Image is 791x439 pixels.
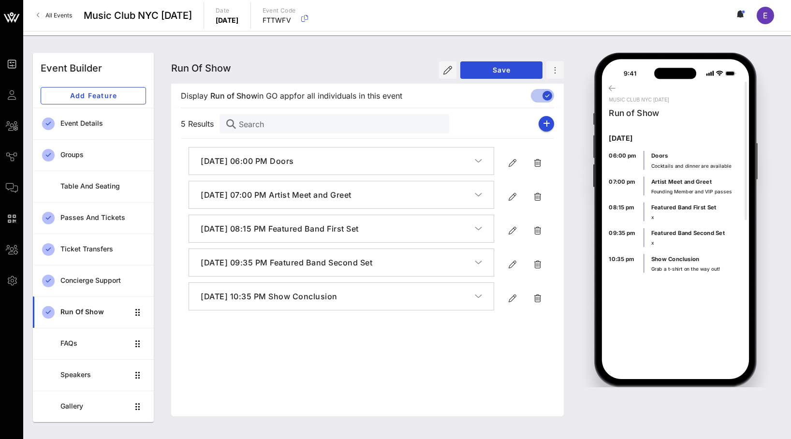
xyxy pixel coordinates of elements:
[181,118,220,130] span: 5 Results
[651,162,732,168] span: Cocktails and dinner are available
[33,202,154,234] a: Passes and Tickets
[651,254,742,263] p: Show Conclusion
[216,15,239,25] p: [DATE]
[201,155,475,167] h4: [DATE] 06:00 PM Doors
[41,61,102,75] div: Event Builder
[609,202,637,212] p: 08:15 pm
[171,62,231,74] span: Run of Show
[609,254,637,263] p: 10:35 pm
[49,91,138,100] span: Add Feature
[651,202,742,212] p: Featured Band First Set
[33,265,154,296] a: Concierge Support
[460,61,542,79] button: Save
[201,223,475,234] h4: [DATE] 08:15 PM Featured Band First Set
[60,308,129,316] div: Run of Show
[189,249,494,276] button: [DATE] 09:35 PM Featured Band Second Set
[609,151,637,161] p: 06:00 pm
[60,402,129,410] div: Gallery
[60,151,146,159] div: Groups
[651,151,742,161] p: Doors
[60,339,129,348] div: FAQs
[60,245,146,253] div: Ticket Transfers
[609,228,637,237] p: 09:35 pm
[651,214,654,220] span: x
[294,90,402,102] span: for all individuals in this event
[189,283,494,310] button: [DATE] 10:35 PM Show Conclusion
[84,8,192,23] span: Music Club NYC [DATE]
[33,391,154,422] a: Gallery
[181,90,402,102] span: Display in GO app
[651,228,742,237] p: Featured Band Second Set
[201,189,475,201] h4: [DATE] 07:00 PM Artist Meet and Greet
[189,147,494,175] button: [DATE] 06:00 PM Doors
[609,132,742,144] p: [DATE]
[210,90,257,102] span: Run of Show
[609,96,742,103] div: Music Club NYC [DATE]
[33,171,154,202] a: Table and Seating
[216,6,239,15] p: Date
[763,11,768,20] span: E
[651,188,732,194] span: Founding Member and VIP passes
[651,176,742,186] p: Artist Meet and Greet
[609,107,742,118] div: Run of Show
[33,108,154,139] a: Event Details
[189,215,494,242] button: [DATE] 08:15 PM Featured Band First Set
[201,291,475,302] h4: [DATE] 10:35 PM Show Conclusion
[757,7,774,24] div: E
[33,139,154,171] a: Groups
[60,277,146,285] div: Concierge Support
[263,6,296,15] p: Event Code
[651,240,654,246] span: x
[468,66,535,74] span: Save
[45,12,72,19] span: All Events
[33,359,154,391] a: Speakers
[60,182,146,190] div: Table and Seating
[609,176,637,186] p: 07:00 pm
[31,8,78,23] a: All Events
[651,265,720,271] span: Grab a t-shirt on the way out!
[201,257,475,268] h4: [DATE] 09:35 PM Featured Band Second Set
[60,214,146,222] div: Passes and Tickets
[33,234,154,265] a: Ticket Transfers
[60,119,146,128] div: Event Details
[263,15,296,25] p: FTTWFV
[33,296,154,328] a: Run of Show
[189,181,494,208] button: [DATE] 07:00 PM Artist Meet and Greet
[60,371,129,379] div: Speakers
[33,328,154,359] a: FAQs
[41,87,146,104] button: Add Feature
